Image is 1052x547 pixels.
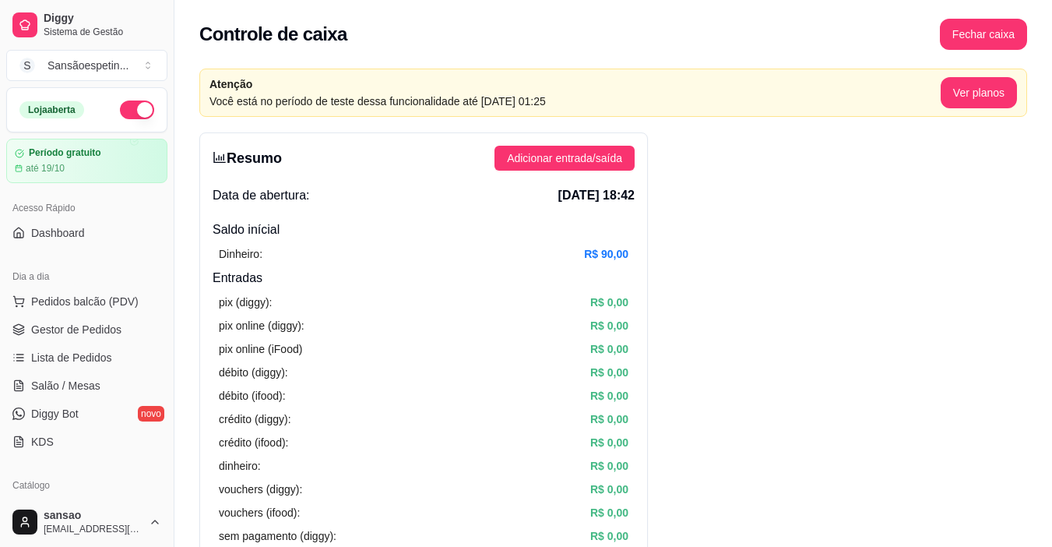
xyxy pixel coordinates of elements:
[6,373,167,398] a: Salão / Mesas
[199,22,347,47] h2: Controle de caixa
[31,378,100,393] span: Salão / Mesas
[219,481,302,498] article: vouchers (diggy):
[219,411,291,428] article: crédito (diggy):
[219,528,336,545] article: sem pagamento (diggy):
[507,150,622,167] span: Adicionar entrada/saída
[6,221,167,245] a: Dashboard
[19,101,84,118] div: Loja aberta
[44,12,161,26] span: Diggy
[590,341,628,358] article: R$ 0,00
[219,457,261,475] article: dinheiro:
[209,93,941,110] article: Você está no período de teste dessa funcionalidade até [DATE] 01:25
[213,147,282,169] h3: Resumo
[941,86,1017,99] a: Ver planos
[47,58,128,73] div: Sansãoespetin ...
[219,387,286,404] article: débito (ifood):
[940,19,1027,50] button: Fechar caixa
[213,221,635,239] h4: Saldo inícial
[19,58,35,73] span: S
[590,457,628,475] article: R$ 0,00
[6,401,167,426] a: Diggy Botnovo
[6,317,167,342] a: Gestor de Pedidos
[213,186,310,205] span: Data de abertura:
[44,509,142,523] span: sansao
[26,162,65,175] article: até 19/10
[209,76,941,93] article: Atenção
[44,26,161,38] span: Sistema de Gestão
[29,147,101,159] article: Período gratuito
[6,50,167,81] button: Select a team
[120,101,154,119] button: Alterar Status
[590,434,628,451] article: R$ 0,00
[44,523,142,535] span: [EMAIL_ADDRESS][DOMAIN_NAME]
[219,294,272,311] article: pix (diggy):
[219,317,304,334] article: pix online (diggy):
[31,294,139,309] span: Pedidos balcão (PDV)
[31,225,85,241] span: Dashboard
[6,503,167,541] button: sansao[EMAIL_ADDRESS][DOMAIN_NAME]
[590,364,628,381] article: R$ 0,00
[219,245,262,263] article: Dinheiro:
[494,146,635,171] button: Adicionar entrada/saída
[590,317,628,334] article: R$ 0,00
[6,6,167,44] a: DiggySistema de Gestão
[213,150,227,164] span: bar-chart
[590,411,628,428] article: R$ 0,00
[31,322,121,337] span: Gestor de Pedidos
[31,350,112,365] span: Lista de Pedidos
[6,429,167,454] a: KDS
[941,77,1017,108] button: Ver planos
[590,387,628,404] article: R$ 0,00
[590,294,628,311] article: R$ 0,00
[6,473,167,498] div: Catálogo
[558,186,635,205] span: [DATE] 18:42
[6,345,167,370] a: Lista de Pedidos
[584,245,628,263] article: R$ 90,00
[590,481,628,498] article: R$ 0,00
[219,504,300,521] article: vouchers (ifood):
[31,406,79,422] span: Diggy Bot
[219,364,288,381] article: débito (diggy):
[6,264,167,289] div: Dia a dia
[6,289,167,314] button: Pedidos balcão (PDV)
[6,139,167,183] a: Período gratuitoaté 19/10
[219,434,288,451] article: crédito (ifood):
[31,434,54,450] span: KDS
[6,196,167,221] div: Acesso Rápido
[219,341,302,358] article: pix online (iFood)
[213,269,635,288] h4: Entradas
[590,528,628,545] article: R$ 0,00
[590,504,628,521] article: R$ 0,00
